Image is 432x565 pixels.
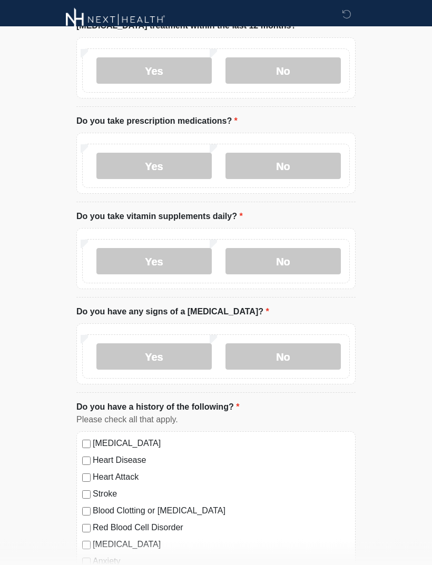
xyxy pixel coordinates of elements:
[225,153,341,180] label: No
[82,541,91,550] input: [MEDICAL_DATA]
[82,440,91,449] input: [MEDICAL_DATA]
[93,522,350,534] label: Red Blood Cell Disorder
[93,454,350,467] label: Heart Disease
[93,438,350,450] label: [MEDICAL_DATA]
[82,491,91,499] input: Stroke
[82,524,91,533] input: Red Blood Cell Disorder
[93,488,350,501] label: Stroke
[82,474,91,482] input: Heart Attack
[225,58,341,84] label: No
[96,58,212,84] label: Yes
[93,539,350,551] label: [MEDICAL_DATA]
[76,414,356,427] div: Please check all that apply.
[96,153,212,180] label: Yes
[96,344,212,370] label: Yes
[225,344,341,370] label: No
[225,249,341,275] label: No
[93,471,350,484] label: Heart Attack
[82,508,91,516] input: Blood Clotting or [MEDICAL_DATA]
[76,115,238,128] label: Do you take prescription medications?
[76,211,243,223] label: Do you take vitamin supplements daily?
[93,505,350,518] label: Blood Clotting or [MEDICAL_DATA]
[66,8,165,32] img: Next-Health Montecito Logo
[76,306,269,319] label: Do you have any signs of a [MEDICAL_DATA]?
[96,249,212,275] label: Yes
[76,401,239,414] label: Do you have a history of the following?
[82,457,91,465] input: Heart Disease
